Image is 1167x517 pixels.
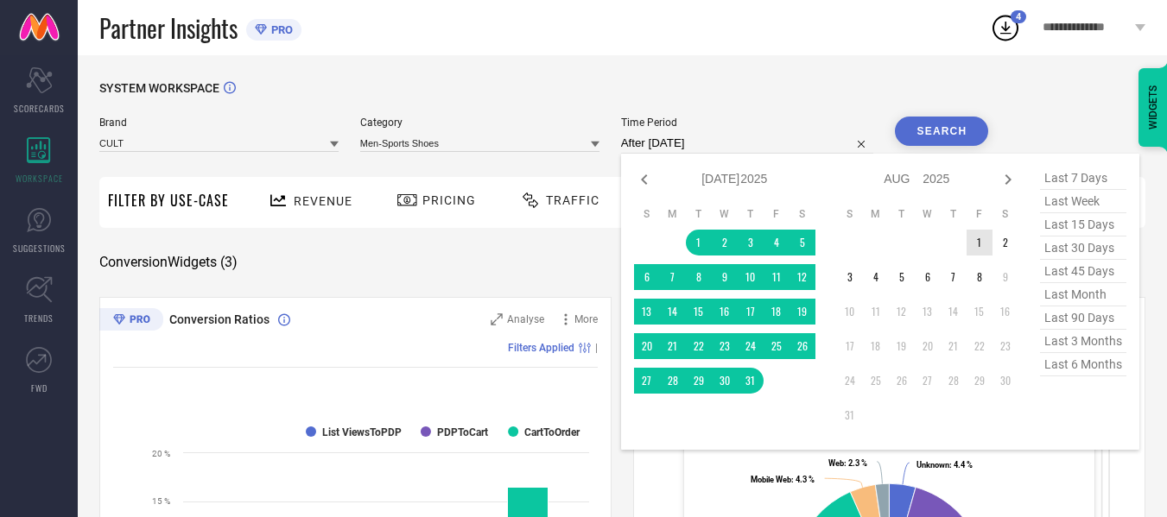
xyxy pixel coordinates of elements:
[828,458,844,468] tspan: Web
[993,264,1018,290] td: Sat Aug 09 2025
[712,299,738,325] td: Wed Jul 16 2025
[863,207,889,221] th: Monday
[993,207,1018,221] th: Saturday
[16,172,63,185] span: WORKSPACE
[508,342,574,354] span: Filters Applied
[738,333,764,359] td: Thu Jul 24 2025
[1040,167,1126,190] span: last 7 days
[915,207,941,221] th: Wednesday
[863,368,889,394] td: Mon Aug 25 2025
[1040,330,1126,353] span: last 3 months
[322,426,402,438] text: List ViewsToPDP
[574,313,598,325] span: More
[660,264,686,290] td: Mon Jul 07 2025
[546,193,599,207] span: Traffic
[837,368,863,394] td: Sun Aug 24 2025
[967,264,993,290] td: Fri Aug 08 2025
[634,299,660,325] td: Sun Jul 13 2025
[686,333,712,359] td: Tue Jul 22 2025
[24,312,54,325] span: TRENDS
[13,242,66,255] span: SUGGESTIONS
[993,299,1018,325] td: Sat Aug 16 2025
[660,333,686,359] td: Mon Jul 21 2025
[524,426,580,438] text: CartToOrder
[889,264,915,290] td: Tue Aug 05 2025
[712,368,738,394] td: Wed Jul 30 2025
[990,12,1021,43] div: Open download list
[169,312,270,326] span: Conversion Ratios
[967,230,993,255] td: Fri Aug 01 2025
[863,264,889,290] td: Mon Aug 04 2025
[507,313,544,325] span: Analyse
[686,264,712,290] td: Tue Jul 08 2025
[491,313,503,325] svg: Zoom
[686,230,712,255] td: Tue Jul 01 2025
[422,193,476,207] span: Pricing
[790,264,815,290] td: Sat Jul 12 2025
[863,299,889,325] td: Mon Aug 11 2025
[712,207,738,221] th: Wednesday
[941,264,967,290] td: Thu Aug 07 2025
[751,475,791,484] tspan: Mobile Web
[294,194,352,208] span: Revenue
[660,368,686,394] td: Mon Jul 28 2025
[99,308,163,334] div: Premium
[967,368,993,394] td: Fri Aug 29 2025
[1040,283,1126,306] span: last month
[1040,213,1126,236] span: last 15 days
[941,207,967,221] th: Thursday
[437,426,488,438] text: PDPToCart
[941,333,967,359] td: Thu Aug 21 2025
[738,207,764,221] th: Thursday
[998,169,1018,190] div: Next month
[916,460,949,470] tspan: Unknown
[686,207,712,221] th: Tuesday
[738,264,764,290] td: Thu Jul 10 2025
[915,368,941,394] td: Wed Aug 27 2025
[889,299,915,325] td: Tue Aug 12 2025
[828,458,867,468] text: : 2.3 %
[916,460,973,470] text: : 4.4 %
[751,475,815,484] text: : 4.3 %
[889,207,915,221] th: Tuesday
[993,333,1018,359] td: Sat Aug 23 2025
[790,333,815,359] td: Sat Jul 26 2025
[660,207,686,221] th: Monday
[889,368,915,394] td: Tue Aug 26 2025
[1016,11,1021,22] span: 4
[634,169,655,190] div: Previous month
[621,133,874,154] input: Select time period
[14,102,65,115] span: SCORECARDS
[889,333,915,359] td: Tue Aug 19 2025
[790,299,815,325] td: Sat Jul 19 2025
[1040,236,1126,260] span: last 30 days
[967,207,993,221] th: Friday
[99,10,238,46] span: Partner Insights
[686,368,712,394] td: Tue Jul 29 2025
[1040,260,1126,283] span: last 45 days
[915,299,941,325] td: Wed Aug 13 2025
[152,449,170,458] text: 20 %
[993,230,1018,255] td: Sat Aug 02 2025
[99,254,238,271] span: Conversion Widgets ( 3 )
[595,342,598,354] span: |
[895,117,988,146] button: Search
[941,299,967,325] td: Thu Aug 14 2025
[1040,353,1126,376] span: last 6 months
[764,230,790,255] td: Fri Jul 04 2025
[99,81,219,95] span: SYSTEM WORKSPACE
[712,230,738,255] td: Wed Jul 02 2025
[915,264,941,290] td: Wed Aug 06 2025
[967,299,993,325] td: Fri Aug 15 2025
[738,299,764,325] td: Thu Jul 17 2025
[764,207,790,221] th: Friday
[837,207,863,221] th: Sunday
[634,333,660,359] td: Sun Jul 20 2025
[941,368,967,394] td: Thu Aug 28 2025
[837,264,863,290] td: Sun Aug 03 2025
[764,299,790,325] td: Fri Jul 18 2025
[1040,190,1126,213] span: last week
[738,230,764,255] td: Thu Jul 03 2025
[915,333,941,359] td: Wed Aug 20 2025
[31,381,48,394] span: FWD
